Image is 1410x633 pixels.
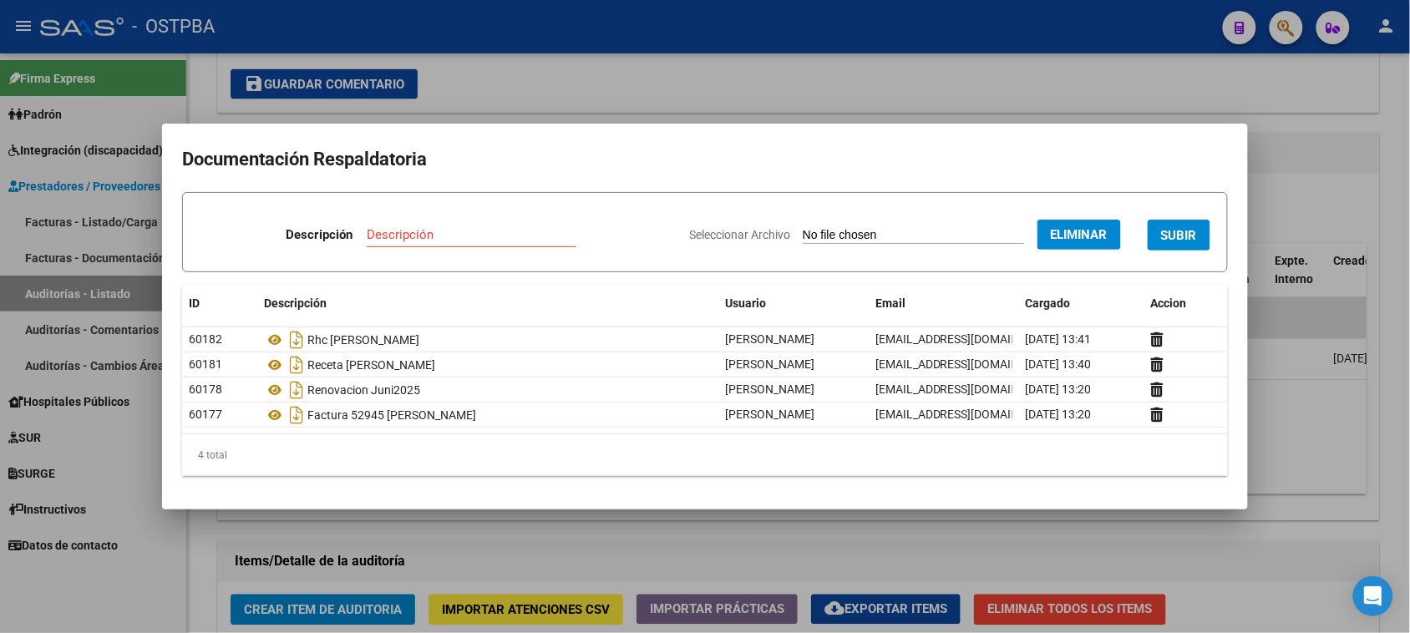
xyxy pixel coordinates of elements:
span: [DATE] 13:20 [1026,408,1092,421]
span: [EMAIL_ADDRESS][DOMAIN_NAME] [875,332,1061,346]
datatable-header-cell: Accion [1144,286,1228,322]
span: Eliminar [1051,227,1108,242]
span: [DATE] 13:20 [1026,382,1092,396]
h2: Documentación Respaldatoria [182,144,1228,175]
span: Cargado [1026,296,1071,310]
span: 60177 [189,408,222,421]
span: 60178 [189,382,222,396]
span: 60182 [189,332,222,346]
p: Descripción [287,225,353,245]
span: [PERSON_NAME] [725,357,814,371]
span: Seleccionar Archivo [689,228,790,241]
button: SUBIR [1148,220,1210,251]
span: [PERSON_NAME] [725,408,814,421]
div: Factura 52945 [PERSON_NAME] [264,402,712,428]
span: ID [189,296,200,310]
div: Rhc [PERSON_NAME] [264,327,712,353]
span: [PERSON_NAME] [725,382,814,396]
div: Open Intercom Messenger [1353,576,1393,616]
span: [EMAIL_ADDRESS][DOMAIN_NAME] [875,408,1061,421]
span: Accion [1151,296,1187,310]
div: Renovacion Juni2025 [264,377,712,403]
div: 4 total [182,434,1228,476]
span: Email [875,296,905,310]
span: 60181 [189,357,222,371]
span: Descripción [264,296,327,310]
button: Eliminar [1037,220,1121,250]
i: Descargar documento [286,327,307,353]
span: [EMAIL_ADDRESS][DOMAIN_NAME] [875,357,1061,371]
span: SUBIR [1161,228,1197,243]
span: [DATE] 13:41 [1026,332,1092,346]
datatable-header-cell: Cargado [1019,286,1144,322]
datatable-header-cell: Descripción [257,286,718,322]
i: Descargar documento [286,352,307,378]
datatable-header-cell: Usuario [718,286,869,322]
span: Usuario [725,296,766,310]
datatable-header-cell: ID [182,286,257,322]
datatable-header-cell: Email [869,286,1019,322]
span: [PERSON_NAME] [725,332,814,346]
span: [EMAIL_ADDRESS][DOMAIN_NAME] [875,382,1061,396]
div: Receta [PERSON_NAME] [264,352,712,378]
i: Descargar documento [286,377,307,403]
i: Descargar documento [286,402,307,428]
span: [DATE] 13:40 [1026,357,1092,371]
